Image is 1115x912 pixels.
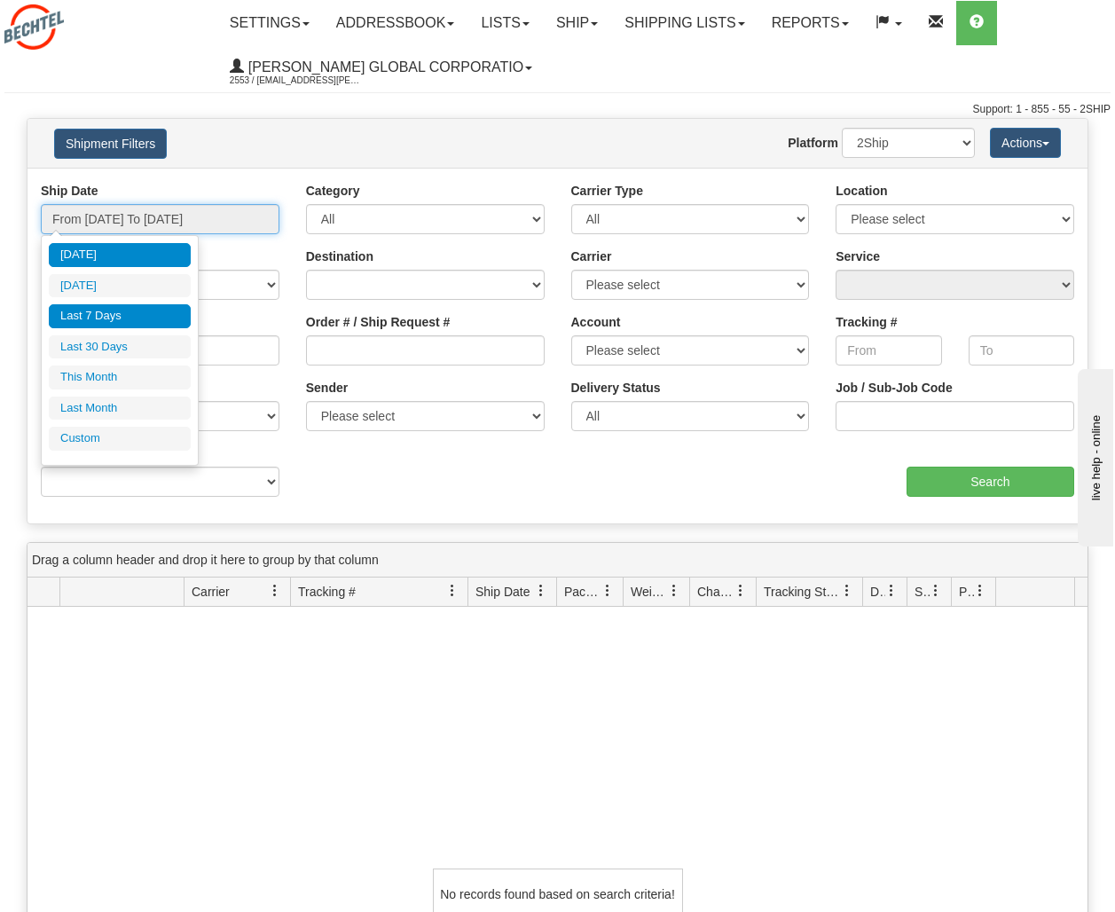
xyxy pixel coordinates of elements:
a: Pickup Status filter column settings [965,576,995,606]
a: Addressbook [323,1,468,45]
span: Weight [631,583,668,601]
button: Actions [990,128,1061,158]
span: 2553 / [EMAIL_ADDRESS][PERSON_NAME][DOMAIN_NAME] [230,72,363,90]
a: Ship [543,1,611,45]
span: Packages [564,583,601,601]
label: Carrier Type [571,182,643,200]
span: Delivery Status [870,583,885,601]
label: Ship Date [41,182,98,200]
a: Packages filter column settings [593,576,623,606]
a: Delivery Status filter column settings [876,576,907,606]
iframe: chat widget [1074,366,1113,546]
li: Last 7 Days [49,304,191,328]
a: Reports [758,1,862,45]
div: live help - online [13,15,164,28]
label: Location [836,182,887,200]
span: Ship Date [475,583,530,601]
label: Category [306,182,360,200]
label: Service [836,248,880,265]
label: Delivery Status [571,379,661,397]
input: To [969,335,1074,366]
a: [PERSON_NAME] Global Corporatio 2553 / [EMAIL_ADDRESS][PERSON_NAME][DOMAIN_NAME] [216,45,546,90]
span: Pickup Status [959,583,974,601]
a: Ship Date filter column settings [526,576,556,606]
label: Platform [788,134,838,152]
a: Lists [467,1,542,45]
span: [PERSON_NAME] Global Corporatio [244,59,523,75]
a: Charge filter column settings [726,576,756,606]
a: Weight filter column settings [659,576,689,606]
a: Shipment Issues filter column settings [921,576,951,606]
a: Carrier filter column settings [260,576,290,606]
label: Destination [306,248,373,265]
a: Settings [216,1,323,45]
a: Tracking Status filter column settings [832,576,862,606]
span: Carrier [192,583,230,601]
label: Order # / Ship Request # [306,313,451,331]
span: Shipment Issues [915,583,930,601]
span: Charge [697,583,734,601]
input: Search [907,467,1074,497]
img: logo2553.jpg [4,4,64,50]
span: Tracking Status [764,583,841,601]
label: Sender [306,379,348,397]
a: Tracking # filter column settings [437,576,467,606]
a: Shipping lists [611,1,758,45]
li: Last Month [49,397,191,421]
div: Support: 1 - 855 - 55 - 2SHIP [4,102,1111,117]
label: Job / Sub-Job Code [836,379,952,397]
li: This Month [49,366,191,389]
li: Last 30 Days [49,335,191,359]
span: Tracking # [298,583,356,601]
label: Carrier [571,248,612,265]
label: Tracking # [836,313,897,331]
div: grid grouping header [27,543,1088,578]
li: [DATE] [49,274,191,298]
li: Custom [49,427,191,451]
input: From [836,335,941,366]
button: Shipment Filters [54,129,167,159]
li: [DATE] [49,243,191,267]
label: Account [571,313,621,331]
